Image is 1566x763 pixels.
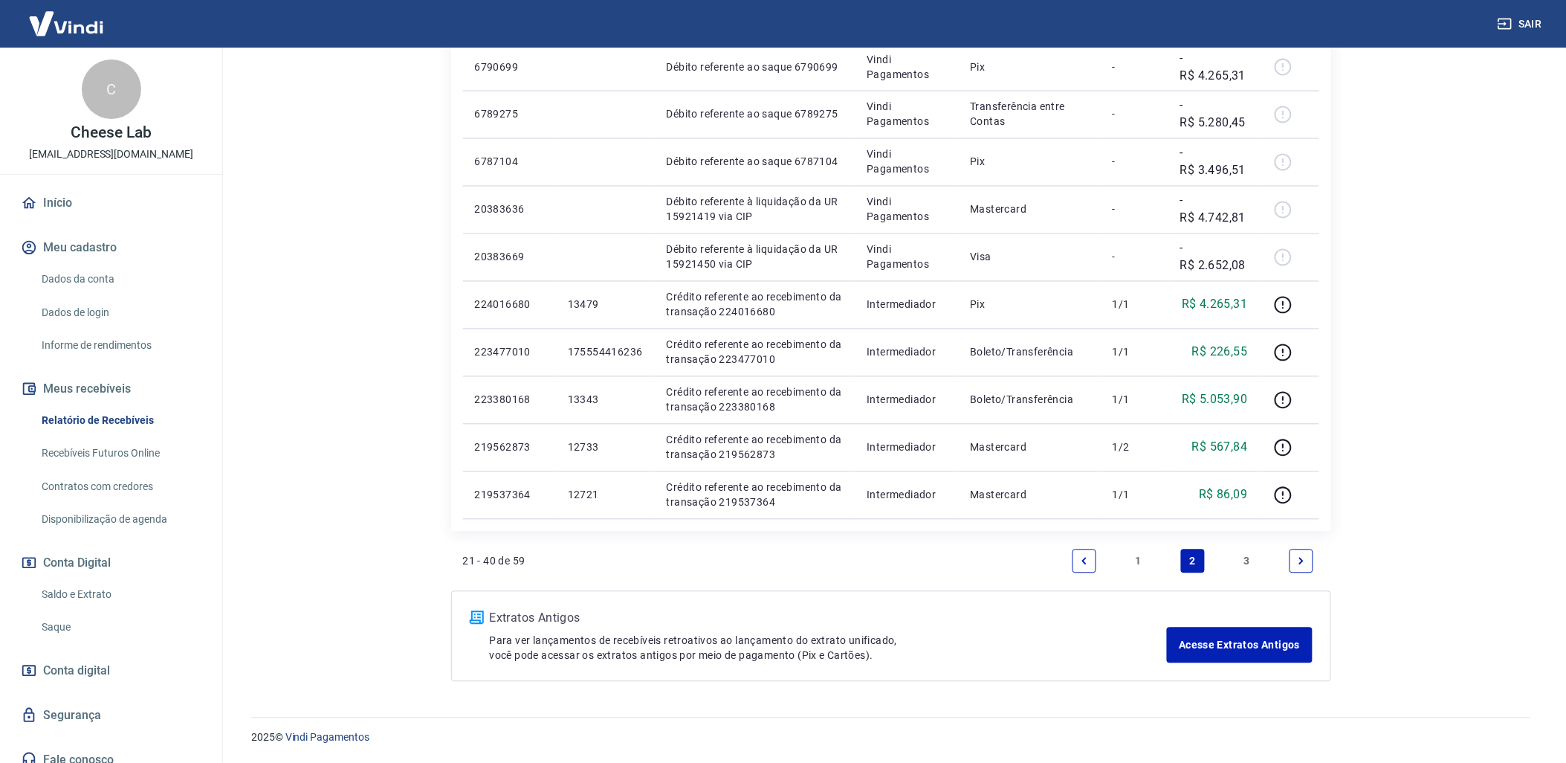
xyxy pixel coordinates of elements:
[1113,155,1156,170] p: -
[475,297,544,312] p: 224016680
[36,579,204,610] a: Saldo e Extrato
[568,345,643,360] p: 175554416236
[1180,192,1248,228] p: -R$ 4.742,81
[285,732,369,744] a: Vindi Pagamentos
[867,195,946,225] p: Vindi Pagamentos
[667,242,844,272] p: Débito referente à liquidação da UR 15921450 via CIP
[490,610,1168,628] p: Extratos Antigos
[36,405,204,436] a: Relatório de Recebíveis
[867,345,946,360] p: Intermediador
[867,242,946,272] p: Vindi Pagamentos
[1180,97,1248,132] p: -R$ 5.280,45
[667,155,844,170] p: Débito referente ao saque 6787104
[475,393,544,408] p: 223380168
[667,385,844,415] p: Crédito referente ao recebimento da transação 223380168
[667,107,844,122] p: Débito referente ao saque 6789275
[1180,49,1248,85] p: -R$ 4.265,31
[82,59,141,119] div: C
[475,155,544,170] p: 6787104
[1192,439,1248,457] p: R$ 567,84
[18,373,204,405] button: Meus recebíveis
[1495,10,1548,38] button: Sair
[18,187,204,219] a: Início
[568,393,643,408] p: 13343
[1180,144,1248,180] p: -R$ 3.496,51
[71,125,152,141] p: Cheese Lab
[971,59,1089,74] p: Pix
[36,612,204,643] a: Saque
[971,440,1089,455] p: Mastercard
[1113,59,1156,74] p: -
[36,330,204,361] a: Informe de rendimentos
[867,488,946,503] p: Intermediador
[867,100,946,129] p: Vindi Pagamentos
[1199,486,1247,504] p: R$ 86,09
[463,554,525,569] p: 21 - 40 de 59
[475,107,544,122] p: 6789275
[490,634,1168,663] p: Para ver lançamentos de recebíveis retroativos ao lançamento do extrato unificado, você pode aces...
[18,654,204,687] a: Conta digital
[29,147,193,162] p: [EMAIL_ADDRESS][DOMAIN_NAME]
[667,338,844,367] p: Crédito referente ao recebimento da transação 223477010
[667,433,844,463] p: Crédito referente ao recebimento da transação 219562873
[1127,550,1151,573] a: Page 1
[867,393,946,408] p: Intermediador
[1182,391,1247,409] p: R$ 5.053,90
[475,59,544,74] p: 6790699
[1113,107,1156,122] p: -
[568,488,643,503] p: 12721
[971,155,1089,170] p: Pix
[971,297,1089,312] p: Pix
[1067,544,1319,579] ul: Pagination
[475,488,544,503] p: 219537364
[1235,550,1259,573] a: Page 3
[475,345,544,360] p: 223477010
[18,699,204,732] a: Segurança
[475,202,544,217] p: 20383636
[867,147,946,177] p: Vindi Pagamentos
[43,660,110,681] span: Conta digital
[667,480,844,510] p: Crédito referente ao recebimento da transação 219537364
[971,345,1089,360] p: Boleto/Transferência
[1113,440,1156,455] p: 1/2
[867,297,946,312] p: Intermediador
[1113,297,1156,312] p: 1/1
[667,195,844,225] p: Débito referente à liquidação da UR 15921419 via CIP
[36,264,204,294] a: Dados da conta
[568,297,643,312] p: 13479
[1290,550,1313,573] a: Next page
[36,471,204,502] a: Contratos com credores
[1113,202,1156,217] p: -
[470,611,484,625] img: ícone
[971,100,1089,129] p: Transferência entre Contas
[475,250,544,265] p: 20383669
[1113,250,1156,265] p: -
[1180,239,1248,275] p: -R$ 2.652,08
[36,438,204,469] a: Recebíveis Futuros Online
[1113,393,1156,408] p: 1/1
[475,440,544,455] p: 219562873
[971,202,1089,217] p: Mastercard
[251,730,1530,746] p: 2025 ©
[18,231,204,264] button: Meu cadastro
[867,440,946,455] p: Intermediador
[568,440,643,455] p: 12733
[1113,345,1156,360] p: 1/1
[1113,488,1156,503] p: 1/1
[1182,296,1247,314] p: R$ 4.265,31
[36,504,204,535] a: Disponibilização de agenda
[867,52,946,82] p: Vindi Pagamentos
[667,59,844,74] p: Débito referente ao saque 6790699
[667,290,844,320] p: Crédito referente ao recebimento da transação 224016680
[1192,344,1248,361] p: R$ 226,55
[18,547,204,579] button: Conta Digital
[1072,550,1096,573] a: Previous page
[1167,628,1312,663] a: Acesse Extratos Antigos
[1181,550,1205,573] a: Page 2 is your current page
[36,297,204,328] a: Dados de login
[971,250,1089,265] p: Visa
[971,488,1089,503] p: Mastercard
[971,393,1089,408] p: Boleto/Transferência
[18,1,114,46] img: Vindi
